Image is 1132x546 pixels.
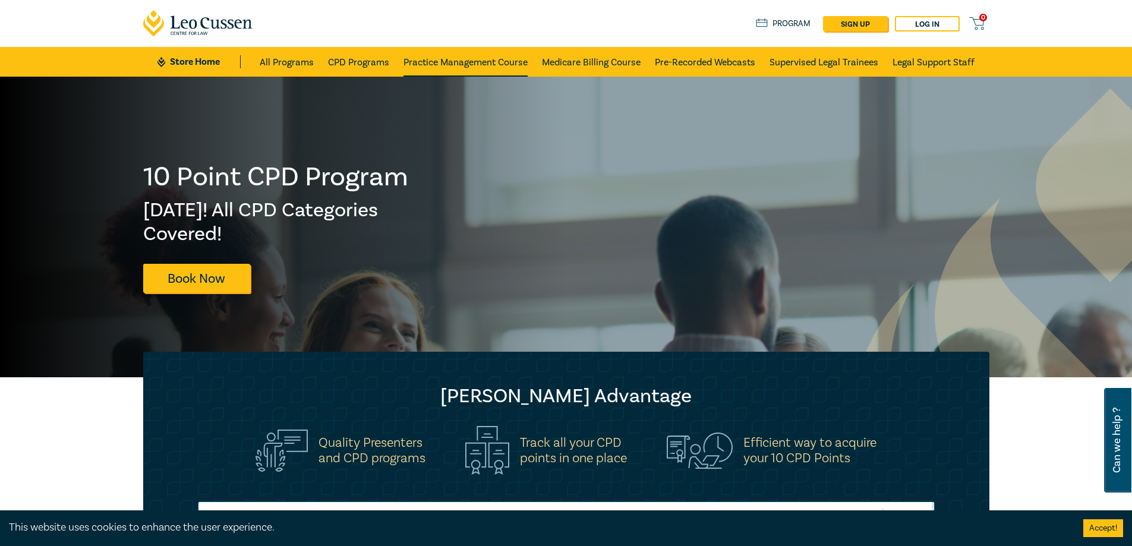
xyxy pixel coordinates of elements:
button: Accept cookies [1083,519,1123,537]
h1: 10 Point CPD Program [143,162,409,192]
h2: [PERSON_NAME] Advantage [167,384,966,408]
h5: Quality Presenters and CPD programs [319,435,425,466]
a: Pre-Recorded Webcasts [655,47,755,77]
a: All Programs [260,47,314,77]
a: Log in [895,16,960,31]
img: Quality Presenters<br>and CPD programs [256,430,308,472]
a: Book Now [143,264,250,293]
span: 0 [979,14,987,21]
a: Program [756,17,811,30]
a: Legal Support Staff [893,47,975,77]
a: Practice Management Course [403,47,528,77]
h5: Efficient way to acquire your 10 CPD Points [743,435,876,466]
a: sign up [823,16,888,31]
img: Efficient way to acquire<br>your 10 CPD Points [667,433,733,468]
a: CPD Programs [328,47,389,77]
a: Medicare Billing Course [542,47,641,77]
a: Supervised Legal Trainees [770,47,878,77]
a: Store Home [157,55,240,68]
h5: Track all your CPD points in one place [520,435,627,466]
h2: [DATE]! All CPD Categories Covered! [143,198,409,246]
span: Can we help ? [1111,395,1122,485]
img: Track all your CPD<br>points in one place [465,426,509,475]
div: This website uses cookies to enhance the user experience. [9,520,1065,535]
